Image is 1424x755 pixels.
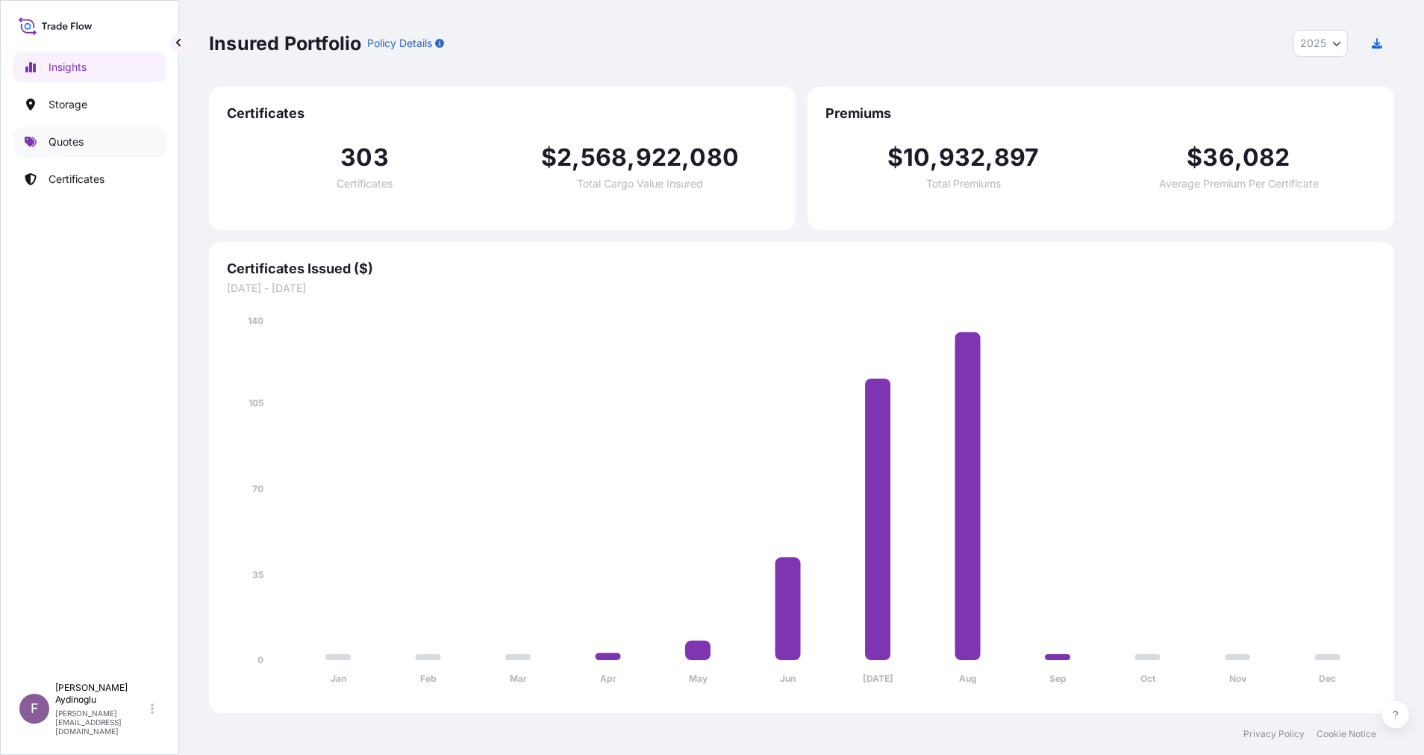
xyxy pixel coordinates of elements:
span: 897 [994,146,1040,170]
span: Certificates [337,178,393,189]
span: 2 [557,146,572,170]
span: $ [541,146,557,170]
span: 082 [1243,146,1290,170]
span: 922 [636,146,682,170]
a: Cookie Notice [1317,728,1376,740]
tspan: May [689,673,708,684]
tspan: Apr [600,673,616,684]
a: Certificates [13,164,166,194]
p: Certificates [49,172,104,187]
span: $ [887,146,903,170]
span: 10 [903,146,930,170]
span: Total Premiums [926,178,1001,189]
tspan: Sep [1049,673,1067,684]
p: Insured Portfolio [209,31,361,55]
p: Storage [49,97,87,112]
span: 303 [340,146,389,170]
tspan: Aug [959,673,977,684]
tspan: Dec [1319,673,1336,684]
p: Quotes [49,134,84,149]
p: [PERSON_NAME] Aydinoglu [55,682,148,706]
span: 080 [690,146,739,170]
tspan: 35 [252,569,263,580]
span: , [1234,146,1243,170]
span: , [930,146,938,170]
tspan: Feb [420,673,437,684]
span: 36 [1202,146,1234,170]
span: $ [1187,146,1202,170]
a: Storage [13,90,166,119]
button: Year Selector [1293,30,1348,57]
span: 2025 [1300,36,1326,51]
p: Insights [49,60,87,75]
p: Policy Details [367,36,432,51]
span: , [985,146,993,170]
span: , [627,146,635,170]
span: [DATE] - [DATE] [227,281,1376,296]
tspan: 105 [249,397,263,408]
span: , [572,146,580,170]
tspan: Jan [331,673,346,684]
tspan: Nov [1229,673,1247,684]
tspan: Oct [1140,673,1156,684]
span: Certificates [227,105,778,122]
tspan: [DATE] [863,673,893,684]
span: Total Cargo Value Insured [577,178,703,189]
span: 932 [939,146,986,170]
a: Privacy Policy [1243,728,1305,740]
tspan: Jun [780,673,796,684]
span: Average Premium Per Certificate [1159,178,1319,189]
tspan: 0 [257,654,263,665]
tspan: 70 [252,483,263,494]
span: Premiums [825,105,1376,122]
tspan: Mar [510,673,527,684]
p: [PERSON_NAME][EMAIL_ADDRESS][DOMAIN_NAME] [55,709,148,736]
a: Insights [13,52,166,82]
tspan: 140 [248,315,263,326]
span: 568 [581,146,628,170]
span: , [681,146,690,170]
a: Quotes [13,127,166,157]
span: Certificates Issued ($) [227,260,1376,278]
span: F [31,701,39,716]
